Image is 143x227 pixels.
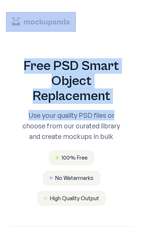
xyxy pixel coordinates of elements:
[6,12,76,32] img: Mockupanda
[50,195,99,202] span: High Quality Output
[56,174,94,182] span: No Watermarks
[6,12,76,32] a: Mockupanda home
[18,59,125,104] h1: Free PSD Smart Object Replacement
[62,154,87,161] span: 100% Free
[18,110,125,142] p: Use your quality PSD files or choose from our curated library and create mockups in bulk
